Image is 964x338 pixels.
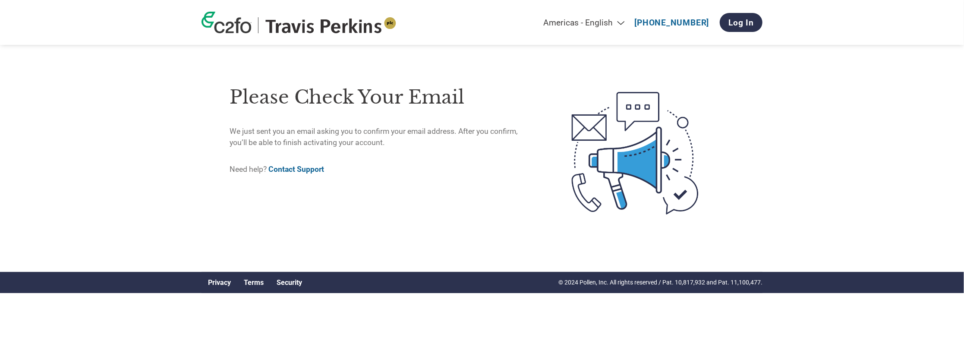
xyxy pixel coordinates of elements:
p: Need help? [230,164,536,175]
a: Contact Support [268,165,324,174]
a: Log In [720,13,762,32]
a: [PHONE_NUMBER] [635,18,709,28]
h1: Please check your email [230,83,536,111]
a: Security [277,278,302,287]
img: open-email [536,76,734,230]
p: We just sent you an email asking you to confirm your email address. After you confirm, you’ll be ... [230,126,536,148]
a: Terms [244,278,264,287]
img: Travis Perkins [265,17,397,33]
p: © 2024 Pollen, Inc. All rights reserved / Pat. 10,817,932 and Pat. 11,100,477. [558,278,762,287]
a: Privacy [208,278,231,287]
img: c2fo logo [202,12,252,33]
